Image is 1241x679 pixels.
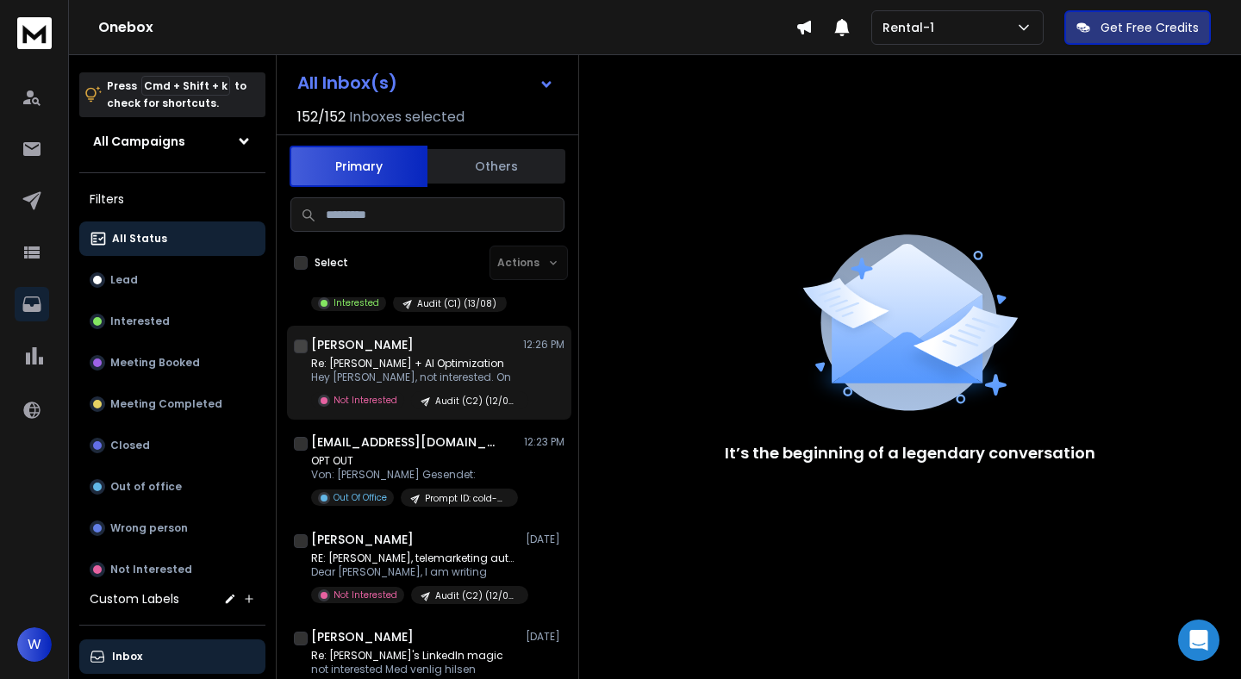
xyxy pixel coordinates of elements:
button: Meeting Completed [79,387,265,421]
p: Not Interested [110,563,192,576]
p: Get Free Credits [1101,19,1199,36]
h1: [PERSON_NAME] [311,628,414,645]
h1: [PERSON_NAME] [311,531,414,548]
p: Von: [PERSON_NAME] Gesendet: [311,468,518,482]
p: Lead [110,273,138,287]
button: All Inbox(s) [284,65,568,100]
p: Inbox [112,650,142,663]
p: Dear [PERSON_NAME], I am writing [311,565,518,579]
button: Primary [290,146,427,187]
h1: All Inbox(s) [297,74,397,91]
button: Others [427,147,565,185]
p: It’s the beginning of a legendary conversation [725,441,1095,465]
p: Audit (C2) (12/08) [435,395,518,408]
button: All Status [79,221,265,256]
p: OPT OUT [311,454,518,468]
p: Not Interested [334,589,397,601]
p: not interested Med venlig hilsen [311,663,518,676]
p: [DATE] [526,630,564,644]
button: Lead [79,263,265,297]
button: W [17,627,52,662]
p: Not Interested [334,394,397,407]
p: [DATE] [526,533,564,546]
p: Press to check for shortcuts. [107,78,246,112]
p: Rental-1 [882,19,941,36]
button: Inbox [79,639,265,674]
div: Open Intercom Messenger [1178,620,1219,661]
button: Closed [79,428,265,463]
button: Out of office [79,470,265,504]
h3: Filters [79,187,265,211]
p: Prompt ID: cold-ai-reply-b6 (cold outreach) (11/08) [425,492,508,505]
span: Cmd + Shift + k [141,76,230,96]
p: All Status [112,232,167,246]
label: Select [315,256,348,270]
p: Meeting Completed [110,397,222,411]
p: Re: [PERSON_NAME]'s LinkedIn magic [311,649,518,663]
button: Not Interested [79,552,265,587]
h3: Custom Labels [90,590,179,607]
button: All Campaigns [79,124,265,159]
h3: Inboxes selected [349,107,465,128]
p: Interested [334,296,379,309]
p: Audit (C1) (13/08) [417,297,496,310]
button: Interested [79,304,265,339]
p: Hey [PERSON_NAME], not interested. On [311,371,518,384]
h1: All Campaigns [93,133,185,150]
p: Interested [110,315,170,328]
h1: [PERSON_NAME] [311,336,414,353]
p: 12:26 PM [523,338,564,352]
h1: [EMAIL_ADDRESS][DOMAIN_NAME] [311,433,501,451]
h1: Onebox [98,17,795,38]
button: Get Free Credits [1064,10,1211,45]
p: Out Of Office [334,491,387,504]
p: 12:23 PM [524,435,564,449]
button: Meeting Booked [79,346,265,380]
p: Meeting Booked [110,356,200,370]
span: 152 / 152 [297,107,346,128]
button: Wrong person [79,511,265,545]
p: Wrong person [110,521,188,535]
p: Re: [PERSON_NAME] + AI Optimization [311,357,518,371]
p: Out of office [110,480,182,494]
img: logo [17,17,52,49]
p: RE: [PERSON_NAME], telemarketing automation? [311,551,518,565]
p: Audit (C2) (12/08) [435,589,518,602]
p: Closed [110,439,150,452]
